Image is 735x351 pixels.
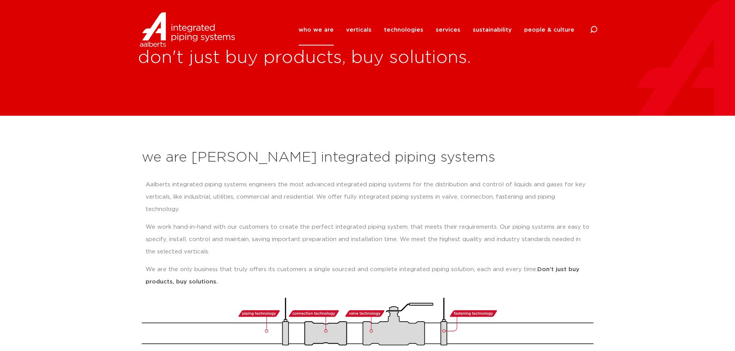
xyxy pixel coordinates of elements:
a: people & culture [524,14,574,46]
p: We are the only business that truly offers its customers a single sourced and complete integrated... [146,263,590,288]
a: verticals [346,14,372,46]
a: sustainability [473,14,512,46]
a: who we are [299,14,334,46]
h2: we are [PERSON_NAME] integrated piping systems [142,148,594,167]
a: technologies [384,14,423,46]
p: Aalberts integrated piping systems engineers the most advanced integrated piping systems for the ... [146,179,590,216]
a: services [436,14,460,46]
p: We work hand-in-hand with our customers to create the perfect integrated piping system, that meet... [146,221,590,258]
nav: Menu [299,14,574,46]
